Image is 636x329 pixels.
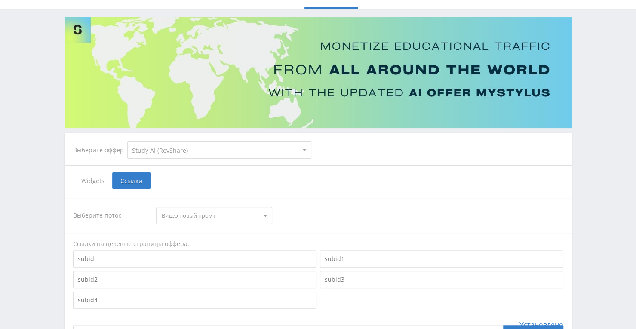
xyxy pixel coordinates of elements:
[73,292,316,309] input: subid4
[73,207,148,224] div: Выберите поток
[320,271,563,288] input: subid3
[73,250,316,268] input: subid
[519,321,563,329] span: Установлено
[73,240,563,248] div: Ссылки на целевые страницы оффера.
[73,271,316,288] input: subid2
[73,147,127,154] div: Выберите оффер
[65,17,572,128] img: Banner
[162,207,259,224] span: Видео новый промт
[112,172,151,189] span: Ссылки
[320,250,563,268] input: subid1
[73,172,112,189] span: Widgets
